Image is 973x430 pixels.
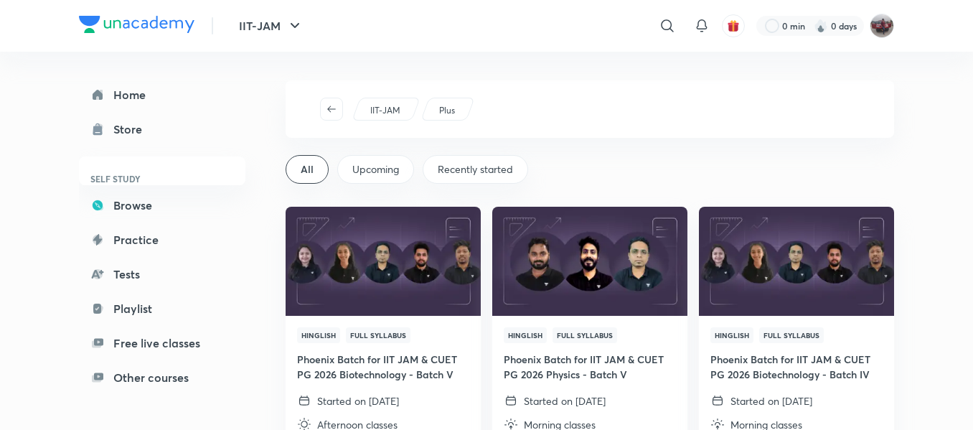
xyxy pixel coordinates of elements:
a: Playlist [79,294,245,323]
a: Store [79,115,245,144]
span: All [301,162,314,177]
a: Plus [437,104,458,117]
span: Recently started [438,162,513,177]
a: Home [79,80,245,109]
h6: SELF STUDY [79,167,245,191]
img: streak [814,19,828,33]
span: Full Syllabus [553,327,617,343]
img: Thumbnail [490,205,689,317]
p: Started on [DATE] [524,393,606,408]
p: IIT-JAM [370,104,400,117]
p: Started on [DATE] [317,393,399,408]
a: IIT-JAM [368,104,403,117]
span: Full Syllabus [759,327,824,343]
img: Thumbnail [283,205,482,317]
h4: Phoenix Batch for IIT JAM & CUET PG 2026 Physics - Batch V [504,352,676,382]
img: Thumbnail [697,205,896,317]
a: Free live classes [79,329,245,357]
span: Hinglish [297,327,340,343]
img: amirhussain Hussain [870,14,894,38]
div: Store [113,121,151,138]
p: Plus [439,104,455,117]
p: Started on [DATE] [730,393,812,408]
a: Practice [79,225,245,254]
button: avatar [722,14,745,37]
span: Hinglish [504,327,547,343]
a: Other courses [79,363,245,392]
span: Full Syllabus [346,327,410,343]
h4: Phoenix Batch for IIT JAM & CUET PG 2026 Biotechnology - Batch V [297,352,469,382]
a: Browse [79,191,245,220]
a: Tests [79,260,245,289]
img: Company Logo [79,16,194,33]
span: Upcoming [352,162,399,177]
button: IIT-JAM [230,11,312,40]
span: Hinglish [710,327,753,343]
img: avatar [727,19,740,32]
a: Company Logo [79,16,194,37]
h4: Phoenix Batch for IIT JAM & CUET PG 2026 Biotechnology - Batch IV [710,352,883,382]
